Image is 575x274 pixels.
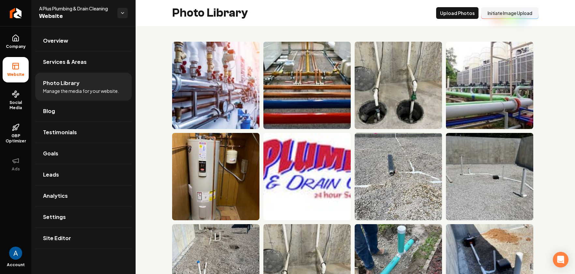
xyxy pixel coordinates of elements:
[35,228,132,249] a: Site Editor
[3,100,29,110] span: Social Media
[9,166,22,172] span: Ads
[43,171,59,179] span: Leads
[43,213,66,221] span: Settings
[263,133,351,220] img: A+ Plumbing & Drain Cleaning logo with 24-hour service emphasis.
[35,30,132,51] a: Overview
[446,42,533,129] img: Industrial cooling system with pipes and water tanks in a green outdoor setting.
[172,133,259,220] img: Water heater installation in a utility room with copper piping and a pressure relief valve.
[43,79,80,87] span: Photo Library
[3,44,28,49] span: Company
[43,150,58,157] span: Goals
[172,42,259,129] img: Industrial plumbing pipes and valves in a mechanical room with gauges and fittings.
[355,42,442,129] img: Two sump pits with pumps and PVC pipes in a concrete basement.
[7,262,25,267] span: Account
[3,133,29,144] span: GBP Optimizer
[436,7,479,19] button: Upload Photos
[3,118,29,149] a: GBP Optimizer
[43,234,71,242] span: Site Editor
[355,133,442,220] img: Gravel drainage system installation on a flat roof with PVC piping and drainage channel.
[3,29,29,54] a: Company
[3,85,29,116] a: Social Media
[263,42,351,129] img: Colorful plumbing pipes and valves installed on a concrete floor in a mechanical room.
[43,128,77,136] span: Testimonials
[35,51,132,72] a: Services & Areas
[43,37,68,45] span: Overview
[35,207,132,227] a: Settings
[39,5,112,12] span: A Plus Plumbing & Drain Cleaning
[10,8,22,18] img: Rebolt Logo
[553,252,568,267] div: Open Intercom Messenger
[3,151,29,177] button: Ads
[5,72,27,77] span: Website
[35,122,132,143] a: Testimonials
[43,58,87,66] span: Services & Areas
[446,133,533,220] img: Construction site with gravel flooring and exposed piping installations for drainage.
[39,12,112,21] span: Website
[9,247,22,260] img: Andrew Magana
[172,7,248,20] h2: Photo Library
[43,107,55,115] span: Blog
[481,7,538,19] button: Initiate Image Upload
[35,143,132,164] a: Goals
[43,88,119,94] span: Manage the media for your website.
[35,164,132,185] a: Leads
[9,247,22,260] button: Open user button
[35,101,132,122] a: Blog
[35,185,132,206] a: Analytics
[43,192,68,200] span: Analytics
